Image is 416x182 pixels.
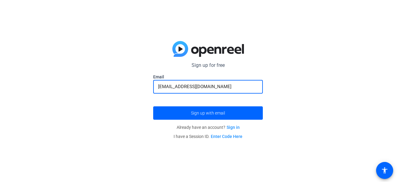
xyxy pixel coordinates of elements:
a: Enter Code Here [211,134,242,139]
a: Sign in [227,125,240,130]
label: Email [153,74,263,80]
input: Enter Email Address [158,83,258,90]
img: blue-gradient.svg [172,41,244,57]
mat-icon: accessibility [381,167,388,174]
span: I have a Session ID. [174,134,242,139]
span: Already have an account? [177,125,240,130]
button: Sign up with email [153,106,263,120]
p: Sign up for free [153,62,263,69]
